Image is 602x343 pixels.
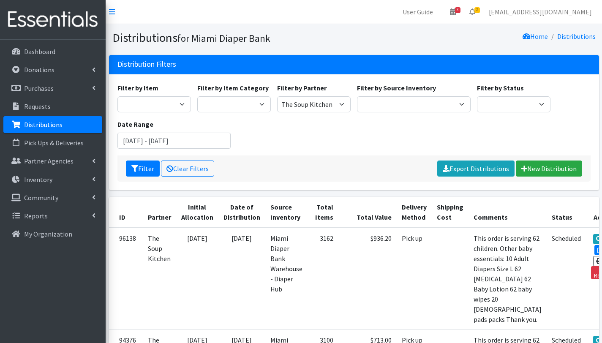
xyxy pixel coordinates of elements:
[24,65,54,74] p: Donations
[177,32,270,44] small: for Miami Diaper Bank
[463,3,482,20] a: 2
[557,32,596,41] a: Distributions
[547,228,586,330] td: Scheduled
[474,7,480,13] span: 2
[143,197,176,228] th: Partner
[3,134,102,151] a: Pick Ups & Deliveries
[176,228,218,330] td: [DATE]
[523,32,548,41] a: Home
[218,228,265,330] td: [DATE]
[24,102,51,111] p: Requests
[469,197,547,228] th: Comments
[24,212,48,220] p: Reports
[277,83,327,93] label: Filter by Partner
[3,61,102,78] a: Donations
[3,189,102,206] a: Community
[443,3,463,20] a: 3
[3,80,102,97] a: Purchases
[176,197,218,228] th: Initial Allocation
[3,43,102,60] a: Dashboard
[547,197,586,228] th: Status
[24,157,74,165] p: Partner Agencies
[24,84,54,93] p: Purchases
[109,228,143,330] td: 96138
[117,119,153,129] label: Date Range
[24,193,58,202] p: Community
[3,226,102,242] a: My Organization
[265,197,308,228] th: Source Inventory
[516,161,582,177] a: New Distribution
[265,228,308,330] td: Miami Diaper Bank Warehouse - Diaper Hub
[338,228,397,330] td: $936.20
[161,161,214,177] a: Clear Filters
[3,98,102,115] a: Requests
[117,60,176,69] h3: Distribution Filters
[3,207,102,224] a: Reports
[117,83,158,93] label: Filter by Item
[308,228,338,330] td: 3162
[109,197,143,228] th: ID
[432,197,469,228] th: Shipping Cost
[197,83,269,93] label: Filter by Item Category
[3,5,102,34] img: HumanEssentials
[357,83,436,93] label: Filter by Source Inventory
[112,30,351,45] h1: Distributions
[469,228,547,330] td: This order is serving 62 children. Other baby essentials: 10 Adult Diapers Size L 62 [MEDICAL_DAT...
[3,116,102,133] a: Distributions
[24,47,55,56] p: Dashboard
[126,161,160,177] button: Filter
[218,197,265,228] th: Date of Distribution
[482,3,599,20] a: [EMAIL_ADDRESS][DOMAIN_NAME]
[338,197,397,228] th: Total Value
[3,152,102,169] a: Partner Agencies
[437,161,515,177] a: Export Distributions
[24,120,63,129] p: Distributions
[397,228,432,330] td: Pick up
[143,228,176,330] td: The Soup Kitchen
[24,139,84,147] p: Pick Ups & Deliveries
[117,133,231,149] input: January 1, 2011 - December 31, 2011
[308,197,338,228] th: Total Items
[477,83,524,93] label: Filter by Status
[3,171,102,188] a: Inventory
[24,230,72,238] p: My Organization
[396,3,440,20] a: User Guide
[397,197,432,228] th: Delivery Method
[455,7,460,13] span: 3
[24,175,52,184] p: Inventory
